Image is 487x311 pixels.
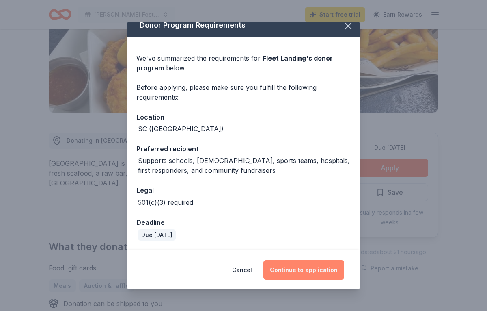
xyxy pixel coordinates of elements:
div: We've summarized the requirements for below. [136,53,351,73]
div: Due [DATE] [138,229,176,241]
div: Deadline [136,217,351,228]
div: Before applying, please make sure you fulfill the following requirements: [136,83,351,102]
div: Legal [136,185,351,196]
div: Supports schools, [DEMOGRAPHIC_DATA], sports teams, hospitals, first responders, and community fu... [138,156,351,175]
button: Continue to application [263,260,344,280]
button: Cancel [232,260,252,280]
div: Location [136,112,351,122]
div: Donor Program Requirements [127,14,360,37]
div: SC ([GEOGRAPHIC_DATA]) [138,124,224,134]
div: Preferred recipient [136,144,351,154]
div: 501(c)(3) required [138,198,193,207]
